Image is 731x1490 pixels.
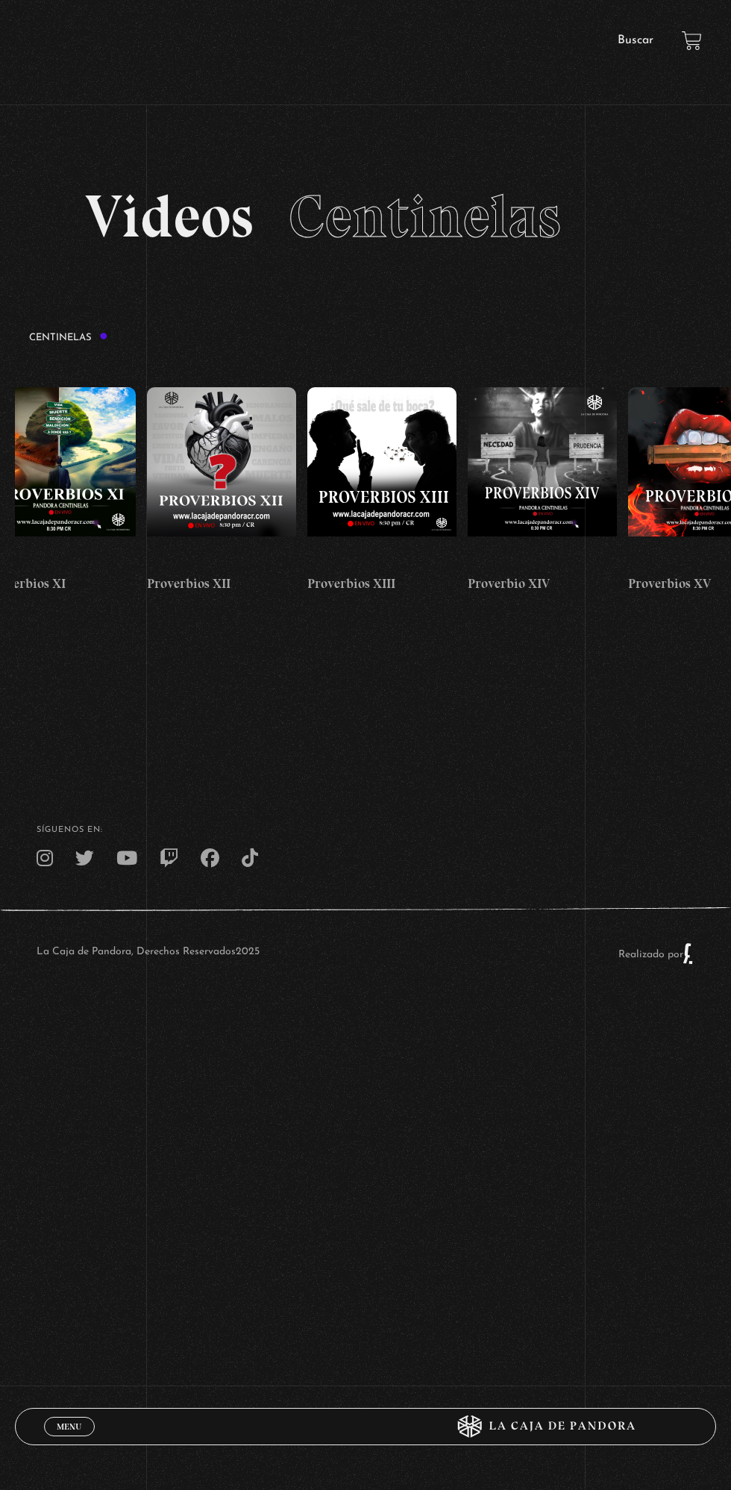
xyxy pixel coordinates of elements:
a: Realizado por [618,949,694,960]
h3: Centinelas [29,332,108,342]
a: Proverbios XIII [307,357,457,625]
h4: Proverbios XIII [307,574,457,594]
h4: Proverbios XII [147,574,296,594]
p: La Caja de Pandora, Derechos Reservados 2025 [37,942,260,965]
span: Centinelas [289,181,561,252]
h4: SÍguenos en: [37,826,694,834]
a: Proverbio XIV [468,357,617,625]
a: Proverbios XII [147,357,296,625]
a: Buscar [618,34,653,46]
h2: Videos [85,187,647,246]
a: View your shopping cart [682,31,702,51]
h4: Proverbio XIV [468,574,617,594]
